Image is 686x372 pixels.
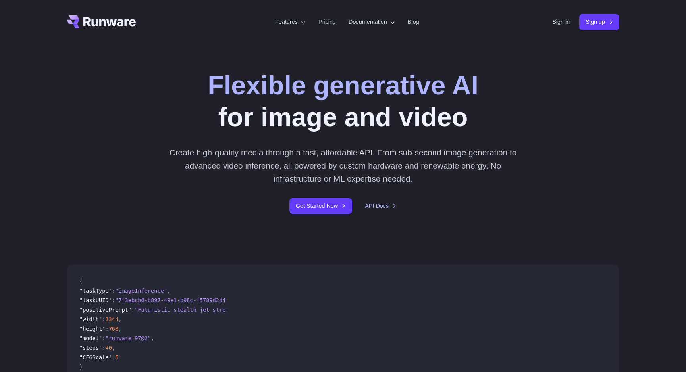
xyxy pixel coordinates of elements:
span: "height" [79,326,105,332]
span: "runware:97@2" [105,335,151,341]
a: Get Started Now [289,198,352,214]
a: Pricing [318,17,336,27]
a: Go to / [67,15,136,28]
span: 40 [105,345,112,351]
a: Sign up [579,14,619,30]
span: 5 [115,354,118,360]
span: : [112,288,115,294]
span: { [79,278,83,284]
span: : [112,297,115,303]
a: Blog [408,17,419,27]
span: "imageInference" [115,288,167,294]
a: API Docs [365,201,397,211]
span: "Futuristic stealth jet streaking through a neon-lit cityscape with glowing purple exhaust" [135,307,430,313]
span: : [102,345,105,351]
span: : [131,307,135,313]
span: , [118,326,121,332]
a: Sign in [552,17,570,27]
span: : [102,335,105,341]
span: "taskType" [79,288,112,294]
span: : [105,326,108,332]
span: "positivePrompt" [79,307,131,313]
span: } [79,364,83,370]
h1: for image and video [208,70,478,133]
label: Features [275,17,306,27]
span: "taskUUID" [79,297,112,303]
span: 1344 [105,316,118,322]
span: , [118,316,121,322]
span: "width" [79,316,102,322]
p: Create high-quality media through a fast, affordable API. From sub-second image generation to adv... [166,146,520,186]
span: "steps" [79,345,102,351]
span: , [112,345,115,351]
span: : [112,354,115,360]
strong: Flexible generative AI [208,71,478,100]
label: Documentation [349,17,395,27]
span: 768 [109,326,119,332]
span: "model" [79,335,102,341]
span: , [167,288,170,294]
span: "CFGScale" [79,354,112,360]
span: , [151,335,154,341]
span: : [102,316,105,322]
span: "7f3ebcb6-b897-49e1-b98c-f5789d2d40d7" [115,297,239,303]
